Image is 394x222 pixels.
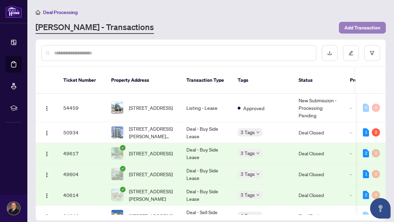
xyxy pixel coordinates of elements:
span: check-circle [120,187,126,192]
span: home [36,10,40,15]
div: 2 [363,149,369,157]
td: - [344,143,385,164]
img: Logo [44,106,50,111]
td: 50934 [58,122,106,143]
span: download [327,51,332,55]
button: Open asap [370,198,391,219]
span: 3 Tags [240,149,255,157]
div: 0 [372,149,380,157]
button: Logo [41,148,52,159]
span: check-circle [120,145,126,151]
td: New Submission - Processing Pending [293,94,344,122]
td: Deal Closed [293,122,344,143]
span: [STREET_ADDRESS] [129,212,173,220]
button: Logo [41,127,52,138]
span: Deal Processing [43,9,78,15]
th: Tags [232,67,293,94]
img: Logo [44,193,50,198]
td: Deal - Buy Side Lease [181,143,232,164]
th: Status [293,67,344,94]
button: Logo [41,210,52,221]
td: 54459 [58,94,106,122]
span: down [256,152,260,155]
div: 0 [363,212,369,220]
td: Deal - Buy Side Lease [181,122,232,143]
span: down [256,131,260,134]
img: Logo [44,172,50,178]
span: Add Transaction [344,22,380,33]
td: Deal - Buy Side Lease [181,185,232,206]
div: 0 [372,170,380,178]
th: Transaction Type [181,67,232,94]
button: download [322,45,338,61]
div: 0 [363,104,369,112]
div: 0 [372,104,380,112]
td: 49617 [58,143,106,164]
td: - [344,122,385,143]
img: Logo [44,130,50,136]
span: 3 Tags [240,170,255,178]
span: [STREET_ADDRESS] [129,104,173,112]
div: 2 [363,191,369,199]
button: edit [343,45,359,61]
button: Logo [41,169,52,180]
td: Deal - Buy Side Lease [181,164,232,185]
td: Deal Closed [293,143,344,164]
span: filter [370,51,375,55]
td: 49604 [58,164,106,185]
a: [PERSON_NAME] - Transactions [36,22,154,34]
td: Deal Closed [293,185,344,206]
td: - [344,164,385,185]
span: [STREET_ADDRESS][PERSON_NAME] [129,187,175,203]
td: Deal Closed [293,164,344,185]
img: Logo [44,151,50,157]
span: 3 Tags [240,191,255,199]
span: [STREET_ADDRESS][PERSON_NAME][PERSON_NAME] [129,125,175,140]
div: 0 [372,191,380,199]
td: - [344,185,385,206]
span: check-circle [120,166,126,171]
img: thumbnail-img [111,210,123,222]
span: 4 Tags [240,212,255,220]
img: thumbnail-img [111,147,123,159]
img: logo [5,5,22,18]
span: down [256,214,260,218]
div: 1 [363,170,369,178]
span: Approved [243,104,264,112]
img: thumbnail-img [111,127,123,138]
img: thumbnail-img [111,102,123,114]
span: down [256,193,260,197]
span: [STREET_ADDRESS] [129,149,173,157]
button: Logo [41,102,52,113]
th: Ticket Number [58,67,106,94]
button: Logo [41,190,52,200]
span: [STREET_ADDRESS] [129,170,173,178]
div: 1 [363,128,369,136]
th: Project Name [344,67,385,94]
td: - [344,94,385,122]
span: down [256,172,260,176]
img: thumbnail-img [111,168,123,180]
img: Profile Icon [7,202,20,215]
img: Logo [44,214,50,219]
div: 2 [372,128,380,136]
button: filter [364,45,380,61]
td: 40614 [58,185,106,206]
button: Add Transaction [339,22,386,34]
th: Property Address [106,67,181,94]
img: thumbnail-img [111,189,123,201]
span: 3 Tags [240,128,255,136]
span: edit [349,51,353,55]
td: Listing - Lease [181,94,232,122]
